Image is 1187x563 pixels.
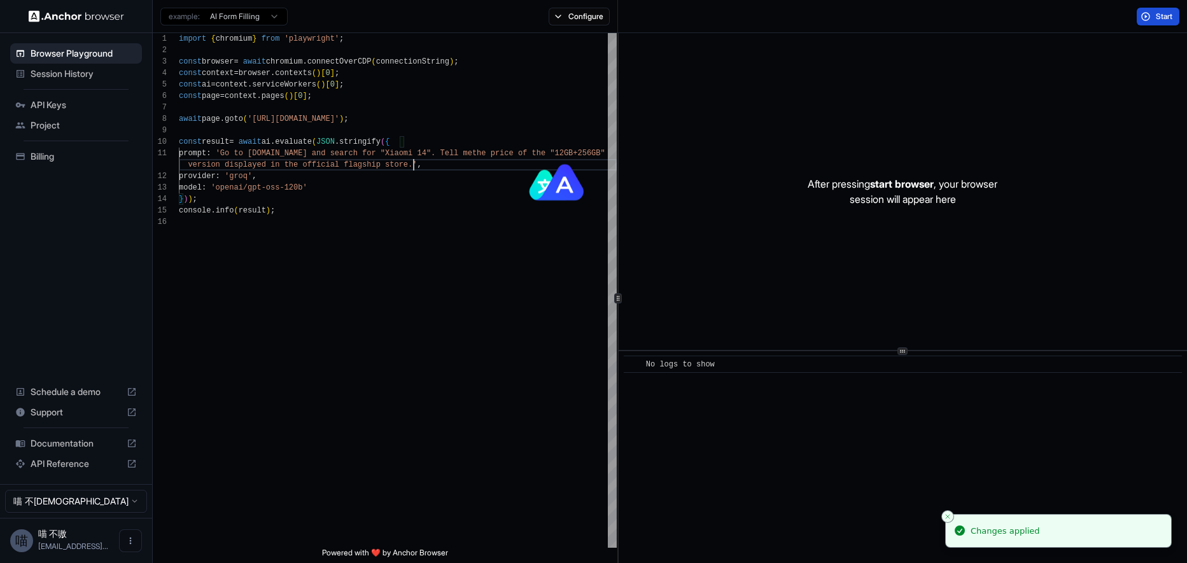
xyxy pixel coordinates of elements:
[289,92,293,101] span: )
[153,148,167,159] div: 11
[179,115,202,123] span: await
[153,90,167,102] div: 6
[339,80,344,89] span: ;
[179,183,202,192] span: model
[119,529,142,552] button: Open menu
[316,137,335,146] span: JSON
[31,437,122,450] span: Documentation
[10,433,142,454] div: Documentation
[10,115,142,136] div: Project
[252,80,316,89] span: serviceWorkers
[10,402,142,422] div: Support
[270,206,275,215] span: ;
[239,137,262,146] span: await
[266,206,270,215] span: )
[179,206,211,215] span: console
[256,92,261,101] span: .
[193,195,197,204] span: ;
[29,10,124,22] img: Anchor Logo
[307,92,312,101] span: ;
[31,386,122,398] span: Schedule a demo
[10,95,142,115] div: API Keys
[339,34,344,43] span: ;
[335,137,339,146] span: .
[183,195,188,204] span: )
[153,125,167,136] div: 9
[293,92,298,101] span: [
[179,137,202,146] span: const
[31,119,137,132] span: Project
[630,358,636,371] span: ​
[211,34,215,43] span: {
[262,137,270,146] span: ai
[1156,11,1174,22] span: Start
[302,57,307,66] span: .
[202,80,211,89] span: ai
[225,172,252,181] span: 'groq'
[316,80,321,89] span: (
[312,137,316,146] span: (
[216,206,234,215] span: info
[31,99,137,111] span: API Keys
[275,69,312,78] span: contexts
[270,69,275,78] span: .
[153,205,167,216] div: 15
[417,160,421,169] span: ,
[31,457,122,470] span: API Reference
[472,149,605,158] span: the price of the "12GB+256GB"
[335,69,339,78] span: ;
[10,43,142,64] div: Browser Playground
[153,170,167,182] div: 12
[206,149,211,158] span: :
[10,146,142,167] div: Billing
[179,92,202,101] span: const
[234,69,238,78] span: =
[220,115,225,123] span: .
[153,193,167,205] div: 14
[10,382,142,402] div: Schedule a demo
[330,69,335,78] span: ]
[153,136,167,148] div: 10
[229,137,234,146] span: =
[284,34,339,43] span: 'playwright'
[1137,8,1179,25] button: Start
[202,69,234,78] span: context
[202,57,234,66] span: browser
[153,33,167,45] div: 1
[284,92,289,101] span: (
[31,406,122,419] span: Support
[248,80,252,89] span: .
[321,69,325,78] span: [
[322,548,448,563] span: Powered with ❤️ by Anchor Browser
[298,92,302,101] span: 0
[10,529,33,552] div: 喵
[216,80,248,89] span: context
[179,172,216,181] span: provider
[153,45,167,56] div: 2
[325,80,330,89] span: [
[330,80,335,89] span: 0
[225,92,256,101] span: context
[211,183,307,192] span: 'openai/gpt-oss-120b'
[216,34,253,43] span: chromium
[339,115,344,123] span: )
[252,172,256,181] span: ,
[243,115,248,123] span: (
[216,172,220,181] span: :
[153,113,167,125] div: 8
[153,67,167,79] div: 4
[211,80,215,89] span: =
[870,177,934,190] span: start browser
[188,195,192,204] span: )
[344,115,348,123] span: ;
[266,57,303,66] span: chromium
[339,137,381,146] span: stringify
[153,79,167,90] div: 5
[202,115,220,123] span: page
[202,92,220,101] span: page
[38,528,67,539] span: 喵 不嗷
[10,64,142,84] div: Session History
[376,57,449,66] span: connectionString
[243,57,266,66] span: await
[211,206,215,215] span: .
